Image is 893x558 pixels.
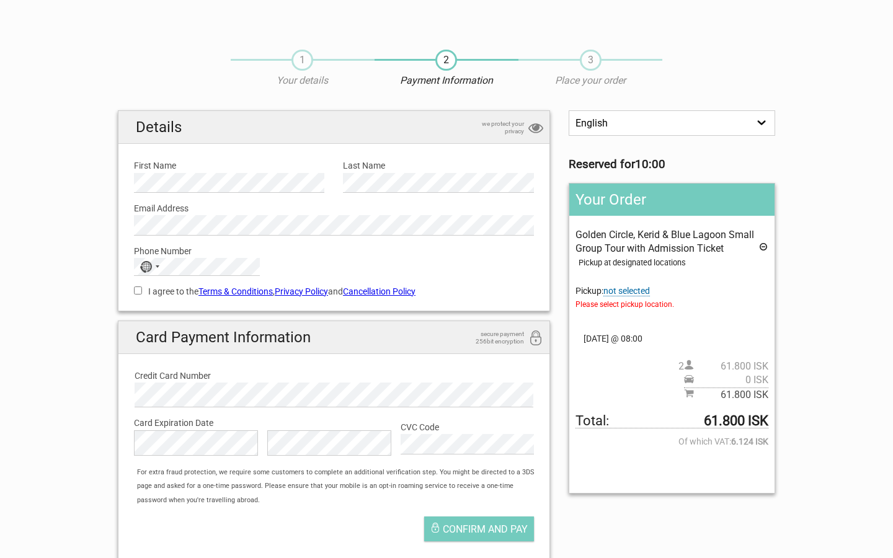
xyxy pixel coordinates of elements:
[575,435,768,448] span: Of which VAT:
[343,286,415,296] a: Cancellation Policy
[134,201,534,215] label: Email Address
[375,74,518,87] p: Payment Information
[684,373,768,387] span: Pickup price
[580,50,602,71] span: 3
[291,50,313,71] span: 1
[131,466,549,507] div: For extra fraud protection, we require some customers to complete an additional verification step...
[731,435,768,448] strong: 6.124 ISK
[678,360,768,373] span: 2 person(s)
[198,286,273,296] a: Terms & Conditions
[603,286,650,296] span: Change pickup place
[579,256,768,270] div: Pickup at designated locations
[575,298,768,311] span: Please select pickup location.
[401,420,534,434] label: CVC Code
[694,388,768,402] span: 61.800 ISK
[462,120,524,135] span: we protect your privacy
[275,286,328,296] a: Privacy Policy
[694,360,768,373] span: 61.800 ISK
[134,285,534,298] label: I agree to the , and
[575,332,768,345] span: [DATE] @ 08:00
[231,74,375,87] p: Your details
[435,50,457,71] span: 2
[135,369,533,383] label: Credit Card Number
[443,523,528,535] span: Confirm and pay
[704,414,768,428] strong: 61.800 ISK
[569,184,775,216] h2: Your Order
[528,330,543,347] i: 256bit encryption
[135,259,166,275] button: Selected country
[694,373,768,387] span: 0 ISK
[575,286,768,312] span: Pickup:
[118,111,549,144] h2: Details
[134,244,534,258] label: Phone Number
[518,74,662,87] p: Place your order
[343,159,533,172] label: Last Name
[134,159,324,172] label: First Name
[462,330,524,345] span: secure payment 256bit encryption
[134,416,534,430] label: Card Expiration Date
[424,516,534,541] button: Confirm and pay
[569,157,775,171] h3: Reserved for
[118,321,549,354] h2: Card Payment Information
[635,157,665,171] strong: 10:00
[575,414,768,428] span: Total to be paid
[684,387,768,402] span: Subtotal
[528,120,543,137] i: privacy protection
[575,229,754,254] span: Golden Circle, Kerid & Blue Lagoon Small Group Tour with Admission Ticket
